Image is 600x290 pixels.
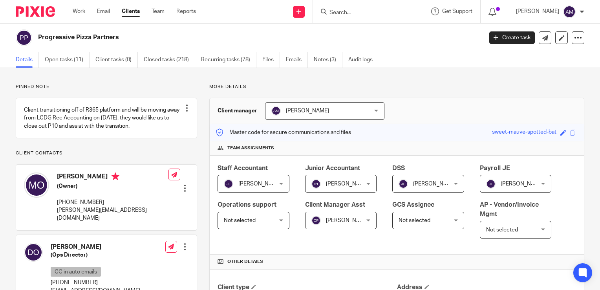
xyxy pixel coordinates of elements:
a: Team [152,7,165,15]
p: Master code for secure communications and files [216,128,351,136]
p: CC in auto emails [51,267,101,277]
p: [PERSON_NAME] [516,7,559,15]
span: DSS [392,165,405,171]
h4: [PERSON_NAME] [51,243,140,251]
a: Email [97,7,110,15]
span: Other details [227,259,263,265]
a: Client tasks (0) [95,52,138,68]
p: [PERSON_NAME][EMAIL_ADDRESS][DOMAIN_NAME] [57,206,168,222]
span: [PERSON_NAME] [501,181,544,187]
p: More details [209,84,584,90]
span: Staff Accountant [218,165,268,171]
a: Clients [122,7,140,15]
a: Emails [286,52,308,68]
img: svg%3E [311,216,321,225]
img: svg%3E [399,179,408,189]
span: Payroll JE [480,165,510,171]
span: AP - Vendor/Invoice Mgmt [480,202,539,217]
span: [PERSON_NAME] [326,218,369,223]
h5: (Ops Director) [51,251,140,259]
span: Client Manager Asst [305,202,365,208]
span: Operations support [218,202,276,208]
h4: [PERSON_NAME] [57,173,168,182]
img: svg%3E [563,6,576,18]
img: Pixie [16,6,55,17]
h5: (Owner) [57,182,168,190]
span: Get Support [442,9,472,14]
p: [PHONE_NUMBER] [57,198,168,206]
a: Open tasks (11) [45,52,90,68]
span: [PERSON_NAME] [286,108,329,114]
h2: Progressive Pizza Partners [38,33,390,42]
span: [PERSON_NAME] [326,181,369,187]
a: Files [262,52,280,68]
span: Not selected [224,218,256,223]
a: Work [73,7,85,15]
div: sweet-mauve-spotted-bat [492,128,556,137]
img: svg%3E [271,106,281,116]
img: svg%3E [24,243,43,262]
img: svg%3E [16,29,32,46]
h3: Client manager [218,107,257,115]
a: Audit logs [348,52,379,68]
a: Notes (3) [314,52,342,68]
input: Search [329,9,399,17]
a: Create task [489,31,535,44]
span: GCS Assignee [392,202,434,208]
span: [PERSON_NAME] [413,181,456,187]
a: Recurring tasks (78) [201,52,256,68]
p: Pinned note [16,84,197,90]
img: svg%3E [311,179,321,189]
span: Team assignments [227,145,274,151]
p: [PHONE_NUMBER] [51,279,140,286]
img: svg%3E [486,179,496,189]
a: Closed tasks (218) [144,52,195,68]
a: Reports [176,7,196,15]
p: Client contacts [16,150,197,156]
span: Junior Accountant [305,165,360,171]
i: Primary [112,173,119,180]
span: Not selected [399,218,430,223]
img: svg%3E [24,173,49,198]
span: [PERSON_NAME] [238,181,282,187]
img: svg%3E [224,179,233,189]
span: Not selected [486,227,518,233]
a: Details [16,52,39,68]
